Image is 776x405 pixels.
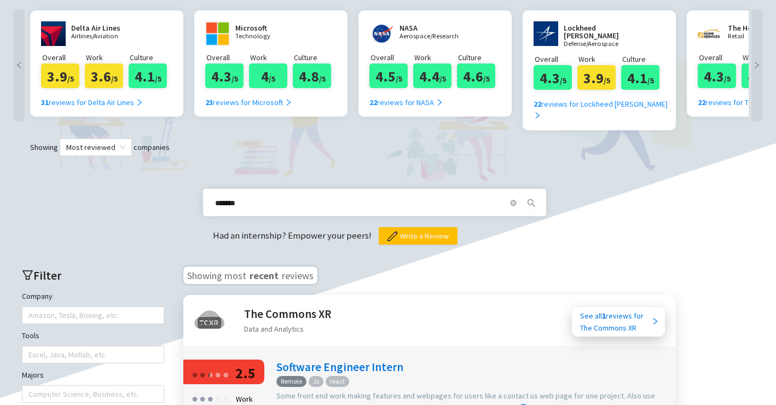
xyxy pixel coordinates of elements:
p: Work [250,51,293,63]
div: 4.1 [129,63,167,88]
div: Showing companies [11,138,765,156]
p: Overall [206,51,249,63]
p: Overall [699,51,742,63]
h2: Delta Air Lines [71,24,137,32]
div: 4.6 [457,63,495,88]
span: Had an internship? Empower your peers! [213,229,373,241]
img: pencil.png [387,232,397,241]
div: 3.9 [41,63,79,88]
p: Overall [535,53,577,65]
div: 4.5 [369,63,408,88]
p: Culture [622,53,665,65]
a: 23reviews for Microsoft right [205,88,292,108]
span: right [436,99,443,106]
span: left [14,61,25,69]
span: recent [248,268,280,281]
span: /5 [724,74,731,84]
div: ● [199,366,206,383]
span: /5 [155,74,161,84]
b: 1 [602,311,606,321]
a: 22reviews for Lockheed [PERSON_NAME] right [534,90,673,122]
span: right [534,112,541,119]
h2: Lockheed [PERSON_NAME] [564,24,646,39]
span: /5 [647,76,654,85]
p: Aerospace/Research [399,33,465,40]
div: 3.6 [85,63,123,88]
p: Work [414,51,457,63]
span: 2.5 [235,364,256,382]
span: Js [309,376,323,387]
span: search [523,199,540,207]
div: Data and Analytics [244,323,332,335]
h2: Microsoft [235,24,301,32]
img: The Commons XR [193,305,226,338]
div: 4.3 [534,65,572,90]
p: Defense/Aerospace [564,40,646,48]
span: /5 [439,74,446,84]
span: /5 [604,76,610,85]
div: 4.3 [205,63,244,88]
b: 23 [205,97,213,107]
b: 22 [534,99,541,109]
span: right [651,317,659,325]
p: Culture [458,51,501,63]
a: 31reviews for Delta Air Lines right [41,88,143,108]
div: reviews for Delta Air Lines [41,96,143,108]
span: filter [22,269,33,281]
div: ● [207,366,213,383]
div: ● [207,366,210,383]
p: Overall [42,51,85,63]
div: 4 [249,63,287,88]
div: 4.8 [293,63,331,88]
div: ● [222,366,229,383]
span: close-circle [510,200,517,206]
p: Culture [294,51,337,63]
div: reviews for Lockheed [PERSON_NAME] [534,98,673,122]
span: /5 [483,74,490,84]
b: 31 [41,97,49,107]
input: Tools [28,348,31,361]
span: Remote [276,376,306,387]
div: ● [215,366,221,383]
p: Work [86,51,129,63]
b: 22 [369,97,377,107]
span: /5 [319,74,326,84]
h2: Filter [22,267,164,285]
span: Most reviewed [66,139,125,155]
span: Write a Review [400,230,449,242]
span: right [285,99,292,106]
div: reviews for NASA [369,96,443,108]
p: Work [578,53,621,65]
label: Majors [22,369,44,381]
b: 22 [698,97,705,107]
h2: The Commons XR [244,305,332,323]
div: 4.4 [413,63,451,88]
div: See all reviews for The Commons XR [580,310,651,334]
span: right [751,61,762,69]
a: Software Engineer Intern [276,360,403,374]
button: search [523,194,540,212]
button: Write a Review [379,227,458,245]
span: /5 [231,74,238,84]
span: /5 [67,74,74,84]
a: 22reviews for NASA right [369,88,443,108]
label: Company [22,290,53,302]
h3: Showing most reviews [183,267,317,284]
span: /5 [560,76,566,85]
div: 3.9 [577,65,616,90]
div: 4.3 [698,63,736,88]
span: /5 [111,74,118,84]
span: right [136,99,143,106]
a: See all1reviews forThe Commons XR [572,307,665,337]
span: /5 [269,74,275,84]
div: reviews for Microsoft [205,96,292,108]
label: Tools [22,329,39,342]
p: Overall [370,51,413,63]
img: nasa.gov [369,21,394,46]
h2: NASA [399,24,465,32]
p: Technology [235,33,301,40]
span: react [326,376,349,387]
p: Airlines/Aviation [71,33,137,40]
div: 4.1 [621,65,659,90]
p: Culture [130,51,172,63]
